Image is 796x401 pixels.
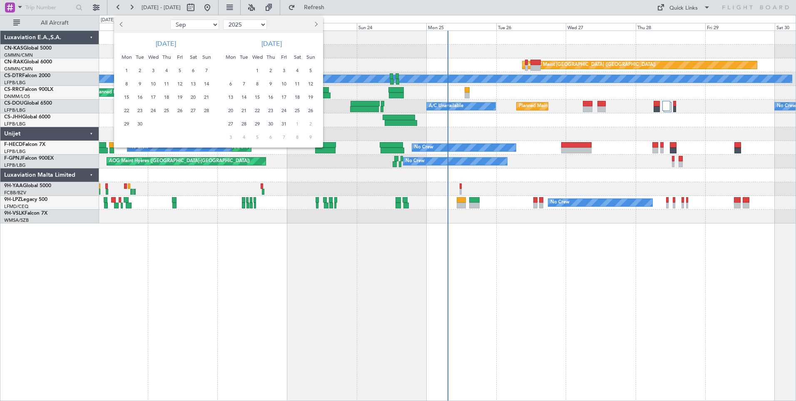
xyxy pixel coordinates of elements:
[135,65,145,76] span: 2
[224,90,237,104] div: 13-10-2025
[187,77,200,90] div: 13-9-2025
[120,64,133,77] div: 1-9-2025
[188,92,199,103] span: 20
[135,92,145,103] span: 16
[292,119,303,129] span: 1
[304,130,317,144] div: 9-11-2025
[224,50,237,64] div: Mon
[311,18,320,31] button: Next month
[291,130,304,144] div: 8-11-2025
[187,64,200,77] div: 6-9-2025
[188,65,199,76] span: 6
[122,65,132,76] span: 1
[224,130,237,144] div: 3-11-2025
[237,77,251,90] div: 7-10-2025
[133,117,147,130] div: 30-9-2025
[133,64,147,77] div: 2-9-2025
[277,90,291,104] div: 17-10-2025
[237,50,251,64] div: Tue
[188,105,199,116] span: 27
[200,77,213,90] div: 14-9-2025
[251,104,264,117] div: 22-10-2025
[160,90,173,104] div: 18-9-2025
[266,119,276,129] span: 30
[224,104,237,117] div: 20-10-2025
[292,132,303,143] span: 8
[187,90,200,104] div: 20-9-2025
[291,117,304,130] div: 1-11-2025
[200,104,213,117] div: 28-9-2025
[120,50,133,64] div: Mon
[148,79,159,89] span: 10
[188,79,199,89] span: 13
[173,104,187,117] div: 26-9-2025
[239,132,249,143] span: 4
[239,92,249,103] span: 14
[277,50,291,64] div: Fri
[251,130,264,144] div: 5-11-2025
[237,117,251,130] div: 28-10-2025
[264,117,277,130] div: 30-10-2025
[266,79,276,89] span: 9
[251,117,264,130] div: 29-10-2025
[237,130,251,144] div: 4-11-2025
[160,77,173,90] div: 11-9-2025
[252,79,263,89] span: 8
[223,20,267,30] select: Select year
[133,104,147,117] div: 23-9-2025
[279,92,289,103] span: 17
[264,104,277,117] div: 23-10-2025
[173,90,187,104] div: 19-9-2025
[239,79,249,89] span: 7
[252,119,263,129] span: 29
[291,104,304,117] div: 25-10-2025
[264,130,277,144] div: 6-11-2025
[239,105,249,116] span: 21
[160,50,173,64] div: Thu
[147,77,160,90] div: 10-9-2025
[237,90,251,104] div: 14-10-2025
[224,117,237,130] div: 27-10-2025
[264,77,277,90] div: 9-10-2025
[277,64,291,77] div: 3-10-2025
[175,65,185,76] span: 5
[291,50,304,64] div: Sat
[266,92,276,103] span: 16
[292,79,303,89] span: 11
[277,104,291,117] div: 24-10-2025
[162,65,172,76] span: 4
[292,65,303,76] span: 4
[292,105,303,116] span: 25
[224,77,237,90] div: 6-10-2025
[120,77,133,90] div: 8-9-2025
[200,90,213,104] div: 21-9-2025
[251,77,264,90] div: 8-10-2025
[147,64,160,77] div: 3-9-2025
[277,77,291,90] div: 10-10-2025
[239,119,249,129] span: 28
[173,50,187,64] div: Fri
[201,65,212,76] span: 7
[279,119,289,129] span: 31
[252,92,263,103] span: 15
[120,90,133,104] div: 15-9-2025
[122,105,132,116] span: 22
[147,104,160,117] div: 24-9-2025
[162,79,172,89] span: 11
[304,104,317,117] div: 26-10-2025
[291,64,304,77] div: 4-10-2025
[252,65,263,76] span: 1
[264,50,277,64] div: Thu
[306,79,316,89] span: 12
[175,105,185,116] span: 26
[304,117,317,130] div: 2-11-2025
[120,117,133,130] div: 29-9-2025
[264,64,277,77] div: 2-10-2025
[117,18,127,31] button: Previous month
[306,132,316,143] span: 9
[266,105,276,116] span: 23
[160,104,173,117] div: 25-9-2025
[277,130,291,144] div: 7-11-2025
[306,105,316,116] span: 26
[306,119,316,129] span: 2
